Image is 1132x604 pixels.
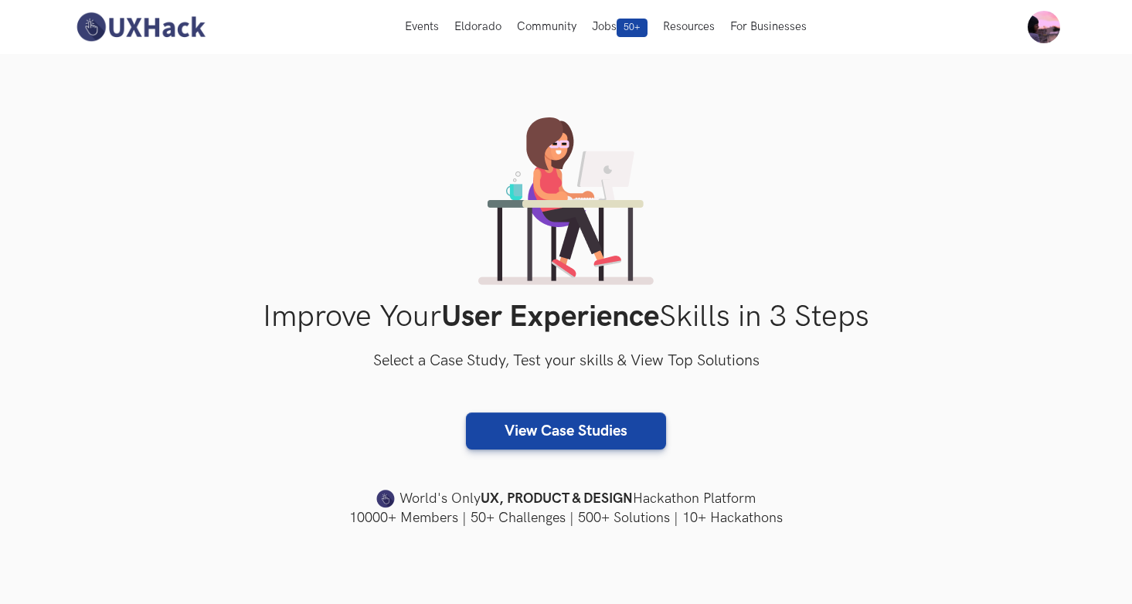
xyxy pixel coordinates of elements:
h3: Select a Case Study, Test your skills & View Top Solutions [72,349,1061,374]
h4: 10000+ Members | 50+ Challenges | 500+ Solutions | 10+ Hackathons [72,508,1061,528]
img: Your profile pic [1028,11,1060,43]
img: lady working on laptop [478,117,654,285]
a: View Case Studies [466,412,666,450]
img: uxhack-favicon-image.png [376,489,395,509]
strong: User Experience [441,299,659,335]
span: 50+ [617,19,648,37]
img: UXHack-logo.png [72,11,209,43]
strong: UX, PRODUCT & DESIGN [481,488,633,510]
h4: World's Only Hackathon Platform [72,488,1061,510]
h1: Improve Your Skills in 3 Steps [72,299,1061,335]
